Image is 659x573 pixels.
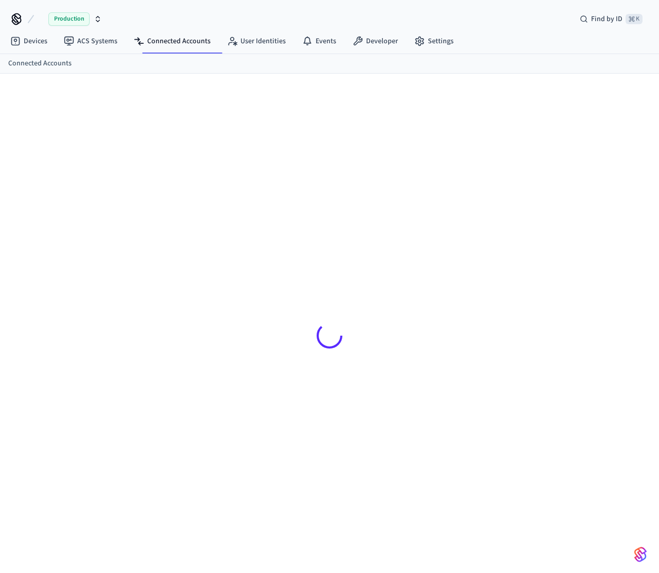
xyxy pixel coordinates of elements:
a: Settings [406,32,462,50]
div: Find by ID⌘ K [571,10,651,28]
a: Connected Accounts [126,32,219,50]
a: User Identities [219,32,294,50]
a: Connected Accounts [8,58,72,69]
img: SeamLogoGradient.69752ec5.svg [634,546,647,563]
a: Events [294,32,344,50]
span: Production [48,12,90,26]
a: Developer [344,32,406,50]
a: Devices [2,32,56,50]
span: Find by ID [591,14,622,24]
a: ACS Systems [56,32,126,50]
span: ⌘ K [626,14,643,24]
